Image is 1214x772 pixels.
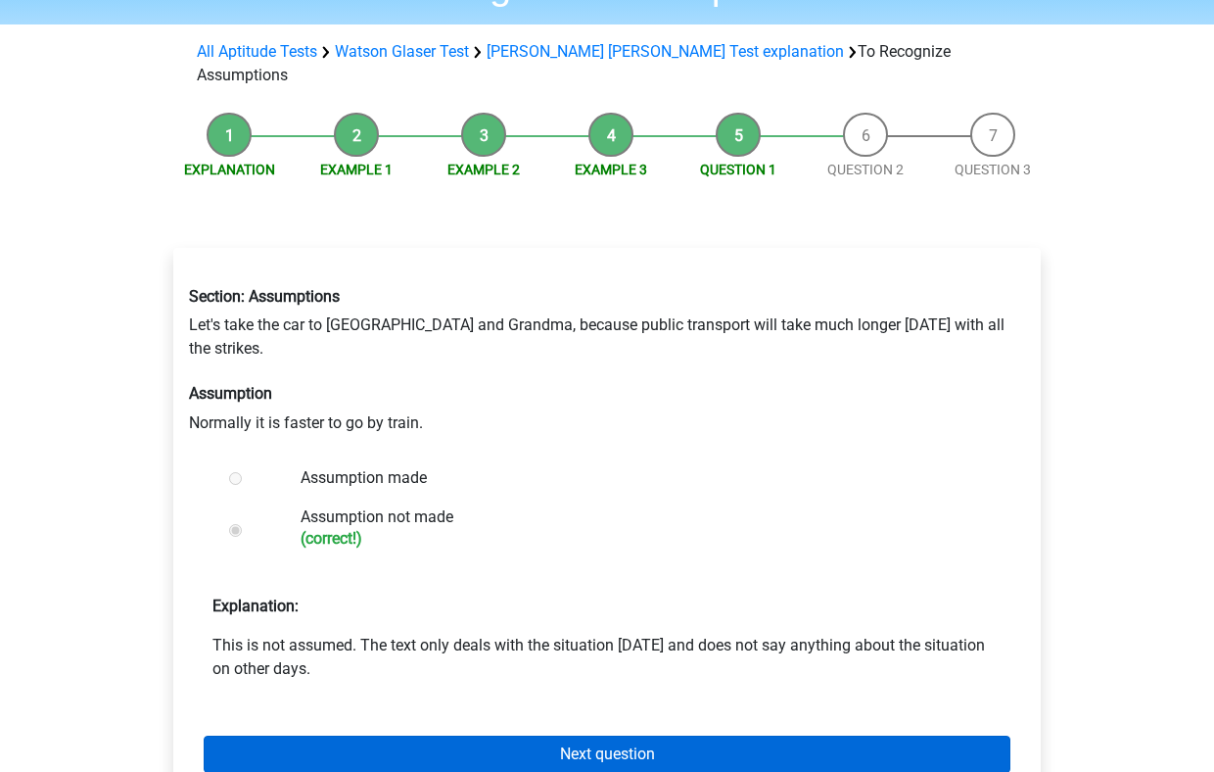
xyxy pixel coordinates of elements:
div: Let's take the car to [GEOGRAPHIC_DATA] and Grandma, because public transport will take much long... [174,271,1040,450]
strong: Explanation: [212,597,299,615]
a: Example 3 [575,162,647,177]
label: Assumption made [301,466,978,490]
a: [PERSON_NAME] [PERSON_NAME] Test explanation [487,42,844,61]
p: This is not assumed. The text only deals with the situation [DATE] and does not say anything abou... [212,634,1002,681]
a: All Aptitude Tests [197,42,317,61]
a: Question 3 [955,162,1031,177]
h6: Section: Assumptions [189,287,1025,306]
h6: (correct!) [301,529,978,548]
a: Question 2 [827,162,904,177]
a: Watson Glaser Test [335,42,469,61]
a: Example 2 [447,162,520,177]
label: Assumption not made [301,506,978,548]
a: Explanation [184,162,275,177]
a: Question 1 [700,162,776,177]
a: Example 1 [320,162,393,177]
div: To Recognize Assumptions [189,40,1025,87]
h6: Assumption [189,384,1025,403]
